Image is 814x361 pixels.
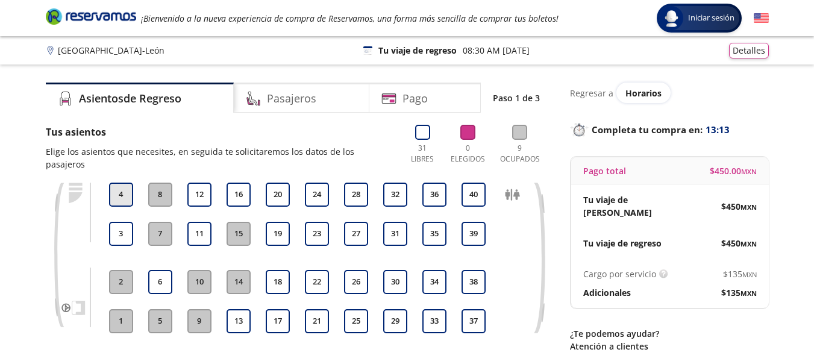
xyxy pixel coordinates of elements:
[462,270,486,294] button: 38
[148,270,172,294] button: 6
[497,143,543,165] p: 9 Ocupados
[227,270,251,294] button: 14
[462,309,486,333] button: 37
[344,222,368,246] button: 27
[402,90,428,107] h4: Pago
[305,309,329,333] button: 21
[683,12,739,24] span: Iniciar sesión
[740,202,757,212] small: MXN
[741,167,757,176] small: MXN
[109,270,133,294] button: 2
[79,90,181,107] h4: Asientos de Regreso
[109,309,133,333] button: 1
[109,183,133,207] button: 4
[448,143,488,165] p: 0 Elegidos
[227,309,251,333] button: 13
[305,270,329,294] button: 22
[721,237,757,250] span: $ 450
[187,222,211,246] button: 11
[46,7,136,29] a: Brand Logo
[383,183,407,207] button: 32
[378,44,457,57] p: Tu viaje de regreso
[46,145,394,171] p: Elige los asientos que necesites, en seguida te solicitaremos los datos de los pasajeros
[383,222,407,246] button: 31
[109,222,133,246] button: 3
[344,309,368,333] button: 25
[46,125,394,139] p: Tus asientos
[583,193,670,219] p: Tu viaje de [PERSON_NAME]
[187,270,211,294] button: 10
[583,237,662,250] p: Tu viaje de regreso
[754,11,769,26] button: English
[406,143,439,165] p: 31 Libres
[462,183,486,207] button: 40
[422,222,446,246] button: 35
[740,239,757,248] small: MXN
[583,268,656,280] p: Cargo por servicio
[344,183,368,207] button: 28
[266,222,290,246] button: 19
[744,291,802,349] iframe: Messagebird Livechat Widget
[721,286,757,299] span: $ 135
[46,7,136,25] i: Brand Logo
[187,183,211,207] button: 12
[266,270,290,294] button: 18
[742,270,757,279] small: MXN
[462,222,486,246] button: 39
[570,340,769,353] p: Atención a clientes
[583,165,626,177] p: Pago total
[344,270,368,294] button: 26
[723,268,757,280] span: $ 135
[570,327,769,340] p: ¿Te podemos ayudar?
[187,309,211,333] button: 9
[266,309,290,333] button: 17
[305,222,329,246] button: 23
[710,165,757,177] span: $ 450.00
[583,286,631,299] p: Adicionales
[148,183,172,207] button: 8
[706,123,730,137] span: 13:13
[570,87,613,99] p: Regresar a
[721,200,757,213] span: $ 450
[570,121,769,138] p: Completa tu compra en :
[729,43,769,58] button: Detalles
[463,44,530,57] p: 08:30 AM [DATE]
[148,222,172,246] button: 7
[305,183,329,207] button: 24
[570,83,769,103] div: Regresar a ver horarios
[740,289,757,298] small: MXN
[267,90,316,107] h4: Pasajeros
[227,183,251,207] button: 16
[625,87,662,99] span: Horarios
[141,13,559,24] em: ¡Bienvenido a la nueva experiencia de compra de Reservamos, una forma más sencilla de comprar tus...
[383,309,407,333] button: 29
[422,183,446,207] button: 36
[422,270,446,294] button: 34
[493,92,540,104] p: Paso 1 de 3
[58,44,164,57] p: [GEOGRAPHIC_DATA] - León
[383,270,407,294] button: 30
[266,183,290,207] button: 20
[422,309,446,333] button: 33
[148,309,172,333] button: 5
[227,222,251,246] button: 15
